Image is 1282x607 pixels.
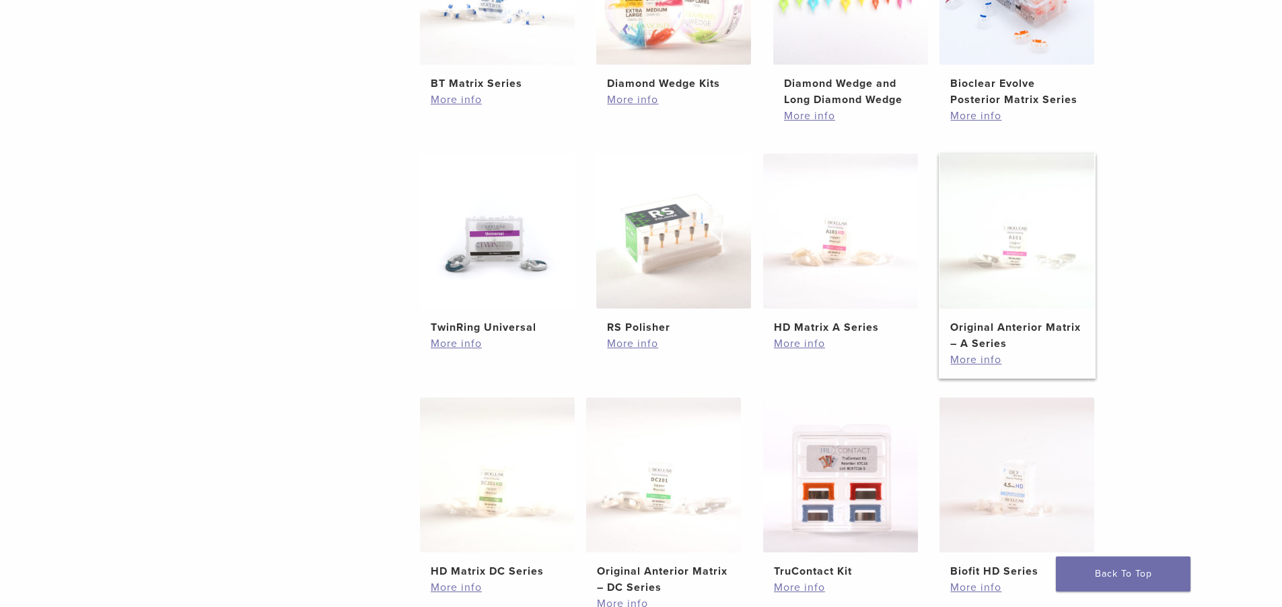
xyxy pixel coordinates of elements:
[774,579,907,596] a: More info
[774,319,907,336] h2: HD Matrix A Series
[420,154,575,309] img: TwinRing Universal
[431,319,564,336] h2: TwinRing Universal
[939,154,1096,352] a: Original Anterior Matrix - A SeriesOriginal Anterior Matrix – A Series
[784,108,917,124] a: More info
[420,397,575,552] img: HD Matrix DC Series
[596,154,752,336] a: RS PolisherRS Polisher
[419,154,576,336] a: TwinRing UniversalTwinRing Universal
[763,397,918,552] img: TruContact Kit
[950,108,1083,124] a: More info
[419,397,576,579] a: HD Matrix DC SeriesHD Matrix DC Series
[763,154,918,309] img: HD Matrix A Series
[950,75,1083,108] h2: Bioclear Evolve Posterior Matrix Series
[1056,556,1190,592] a: Back To Top
[596,154,751,309] img: RS Polisher
[597,563,730,596] h2: Original Anterior Matrix – DC Series
[939,154,1094,309] img: Original Anterior Matrix - A Series
[950,352,1083,368] a: More info
[762,397,919,579] a: TruContact KitTruContact Kit
[585,397,742,596] a: Original Anterior Matrix - DC SeriesOriginal Anterior Matrix – DC Series
[431,75,564,92] h2: BT Matrix Series
[607,75,740,92] h2: Diamond Wedge Kits
[774,563,907,579] h2: TruContact Kit
[431,563,564,579] h2: HD Matrix DC Series
[774,336,907,352] a: More info
[939,397,1096,579] a: Biofit HD SeriesBiofit HD Series
[950,579,1083,596] a: More info
[607,92,740,108] a: More info
[431,92,564,108] a: More info
[762,154,919,336] a: HD Matrix A SeriesHD Matrix A Series
[950,563,1083,579] h2: Biofit HD Series
[784,75,917,108] h2: Diamond Wedge and Long Diamond Wedge
[607,319,740,336] h2: RS Polisher
[431,336,564,352] a: More info
[607,336,740,352] a: More info
[431,579,564,596] a: More info
[950,319,1083,352] h2: Original Anterior Matrix – A Series
[939,397,1094,552] img: Biofit HD Series
[586,397,741,552] img: Original Anterior Matrix - DC Series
